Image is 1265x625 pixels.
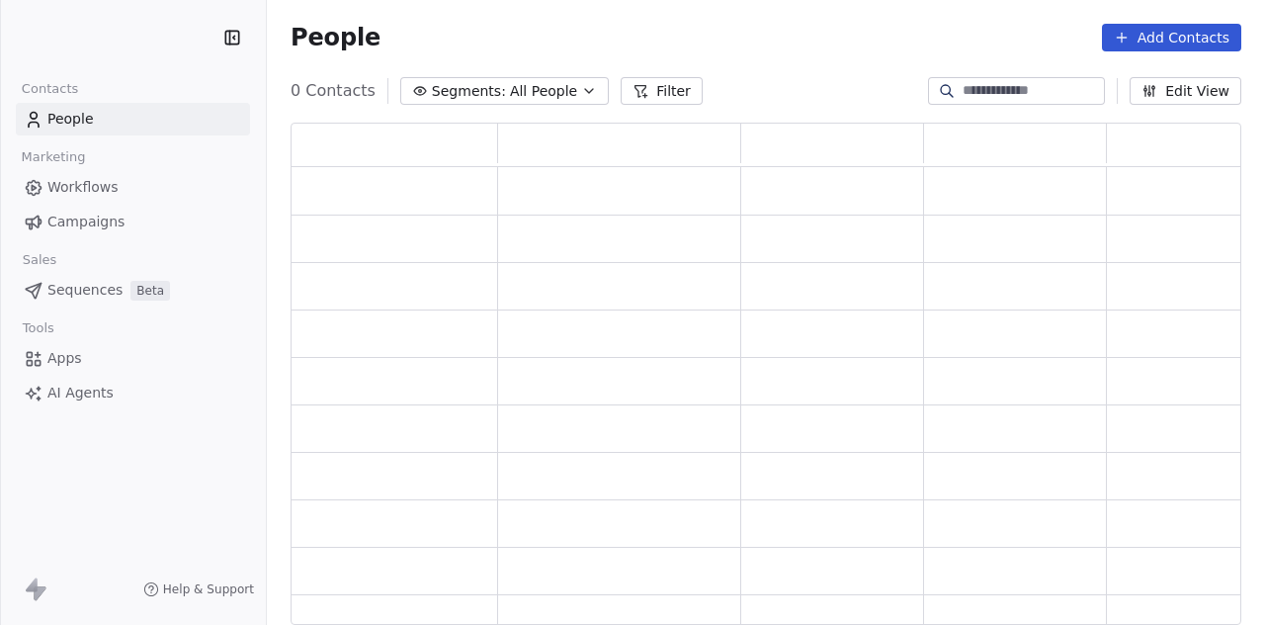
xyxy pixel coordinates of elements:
a: Workflows [16,171,250,204]
span: People [291,23,380,52]
span: People [47,109,94,130]
span: Beta [130,281,170,301]
span: Help & Support [163,581,254,597]
span: Tools [14,313,62,343]
span: Marketing [13,142,94,172]
button: Edit View [1130,77,1241,105]
span: Sequences [47,280,123,301]
span: Campaigns [47,212,125,232]
a: People [16,103,250,135]
span: Workflows [47,177,119,198]
a: Help & Support [143,581,254,597]
span: Contacts [13,74,87,104]
button: Filter [621,77,703,105]
button: Add Contacts [1102,24,1241,51]
a: SequencesBeta [16,274,250,307]
span: 0 Contacts [291,79,376,103]
span: Segments: [432,81,506,102]
span: Apps [47,348,82,369]
span: AI Agents [47,383,114,403]
span: All People [510,81,577,102]
a: Apps [16,342,250,375]
span: Sales [14,245,65,275]
a: Campaigns [16,206,250,238]
a: AI Agents [16,377,250,409]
